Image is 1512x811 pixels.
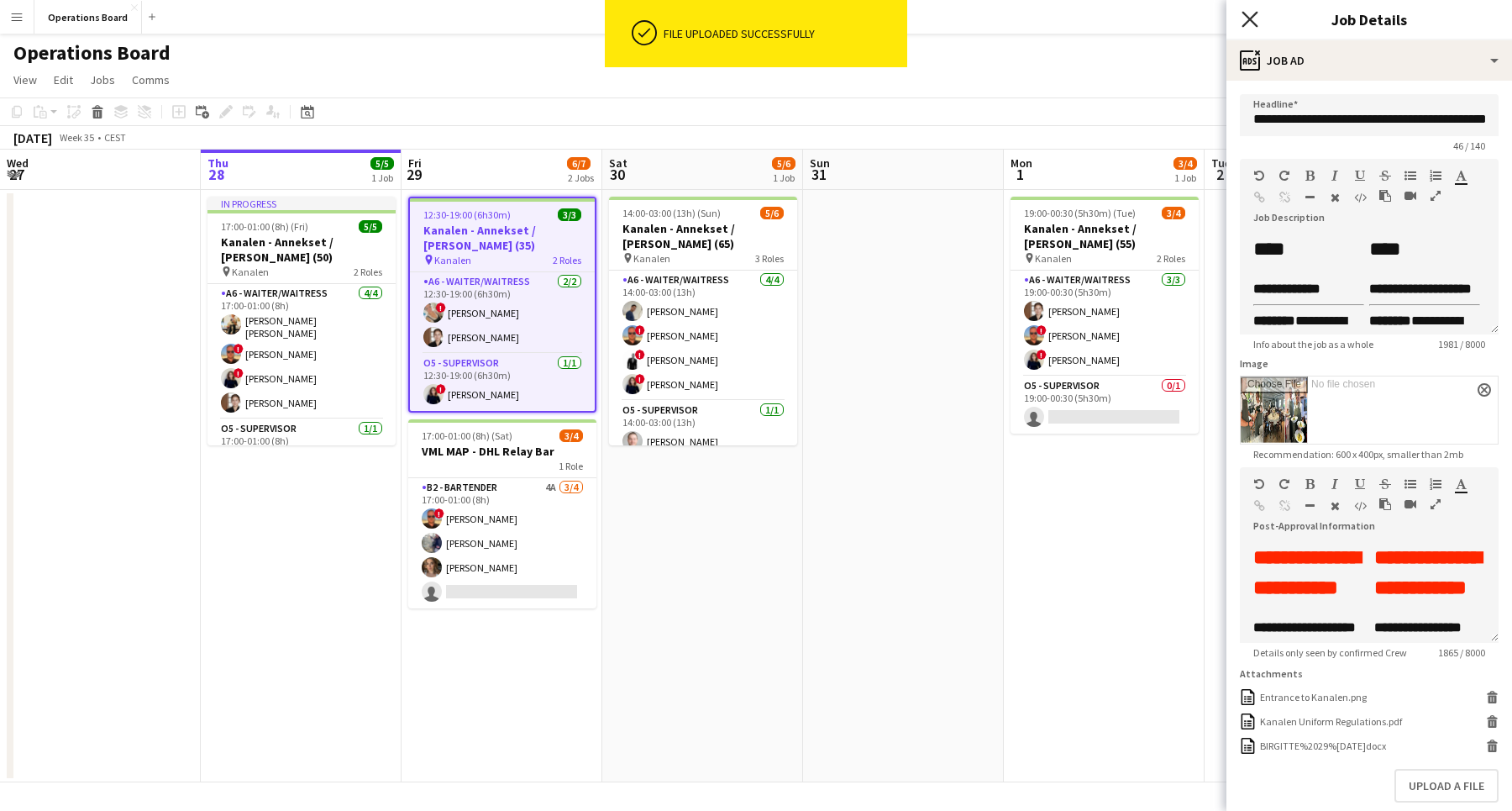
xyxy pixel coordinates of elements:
[1329,477,1341,491] button: Italic
[1430,498,1441,511] button: Fullscreen
[1379,189,1391,203] button: Paste as plain text
[553,254,581,266] span: 2 Roles
[773,171,795,184] div: 1 Job
[1157,252,1185,265] span: 2 Roles
[1304,191,1315,204] button: Horizontal Line
[406,165,422,184] span: 29
[1404,169,1416,182] button: Unordered List
[90,72,115,87] span: Jobs
[1011,197,1199,434] app-job-card: 19:00-00:30 (5h30m) (Tue)3/4Kanalen - Annekset / [PERSON_NAME] (55) Kanalen2 RolesA6 - WAITER/WAI...
[207,197,396,445] app-job-card: In progress17:00-01:00 (8h) (Fri)5/5Kanalen - Annekset / [PERSON_NAME] (50) Kanalen2 RolesA6 - WA...
[1430,169,1441,182] button: Ordered List
[1240,448,1477,461] span: Recommendation: 600 x 400px, smaller than 2mb
[635,374,645,384] span: !
[1278,477,1290,491] button: Redo
[434,254,471,266] span: Kanalen
[1329,499,1341,513] button: Clear Formatting
[609,401,797,458] app-card-role: O5 - SUPERVISOR1/114:00-03:00 (13h)[PERSON_NAME]
[207,419,396,477] app-card-role: O5 - SUPERVISOR1/117:00-01:00 (8h)
[1354,191,1366,204] button: HTML Code
[1440,140,1499,152] span: 46 / 140
[1024,207,1136,219] span: 19:00-00:30 (5h30m) (Tue)
[609,271,797,401] app-card-role: A6 - WAITER/WAITRESS4/414:00-03:00 (13h)[PERSON_NAME]![PERSON_NAME]![PERSON_NAME]![PERSON_NAME]
[1260,740,1386,752] div: BIRGITTE%2029%20AUG.docx
[1260,691,1367,703] div: Entrance to Kanalen.png
[810,155,830,171] span: Sun
[1162,207,1185,219] span: 3/4
[83,69,122,91] a: Jobs
[7,155,29,171] span: Wed
[635,325,645,335] span: !
[609,197,797,445] app-job-card: 14:00-03:00 (13h) (Sun)5/6Kanalen - Annekset / [PERSON_NAME] (65) Kanalen3 RolesA6 - WAITER/WAITR...
[55,131,97,144] span: Week 35
[1226,8,1512,30] h3: Job Details
[568,171,594,184] div: 2 Jobs
[1209,165,1231,184] span: 2
[1011,155,1032,171] span: Mon
[558,208,581,221] span: 3/3
[436,303,446,313] span: !
[408,197,596,413] app-job-card: 12:30-19:00 (6h30m)3/3Kanalen - Annekset / [PERSON_NAME] (35) Kanalen2 RolesA6 - WAITER/WAITRESS2...
[1011,377,1199,434] app-card-role: O5 - SUPERVISOR0/119:00-00:30 (5h30m)
[1008,165,1032,184] span: 1
[1455,477,1467,491] button: Text Color
[635,350,645,360] span: !
[1354,499,1366,513] button: HTML Code
[1304,169,1315,182] button: Bold
[423,208,511,221] span: 12:30-19:00 (6h30m)
[104,131,126,144] div: CEST
[1226,40,1512,81] div: Job Ad
[1304,477,1315,491] button: Bold
[54,72,73,87] span: Edit
[664,26,900,41] div: File uploaded successfully
[1253,477,1265,491] button: Undo
[807,165,830,184] span: 31
[1455,169,1467,182] button: Text Color
[410,223,595,253] h3: Kanalen - Annekset / [PERSON_NAME] (35)
[125,69,176,91] a: Comms
[1011,221,1199,251] h3: Kanalen - Annekset / [PERSON_NAME] (55)
[1304,499,1315,513] button: Horizontal Line
[1404,189,1416,203] button: Insert video
[410,354,595,411] app-card-role: O5 - SUPERVISOR1/112:30-19:00 (6h30m)![PERSON_NAME]
[207,234,396,265] h3: Kanalen - Annekset / [PERSON_NAME] (50)
[633,252,670,265] span: Kanalen
[559,429,583,442] span: 3/4
[422,429,512,442] span: 17:00-01:00 (8h) (Sat)
[408,478,596,608] app-card-role: B2 - BARTENDER4A3/417:00-01:00 (8h)![PERSON_NAME][PERSON_NAME][PERSON_NAME]
[1379,498,1391,511] button: Paste as plain text
[232,266,269,278] span: Kanalen
[13,129,52,146] div: [DATE]
[234,344,244,354] span: !
[207,155,228,171] span: Thu
[1260,715,1402,728] div: Kanalen Uniform Regulations.pdf
[221,220,308,233] span: 17:00-01:00 (8h) (Fri)
[13,40,171,66] h1: Operations Board
[1329,191,1341,204] button: Clear Formatting
[1404,498,1416,511] button: Insert video
[4,165,29,184] span: 27
[1379,477,1391,491] button: Strikethrough
[1430,477,1441,491] button: Ordered List
[408,444,596,459] h3: VML MAP - DHL Relay Bar
[359,220,382,233] span: 5/5
[408,155,422,171] span: Fri
[1211,155,1231,171] span: Tue
[132,72,170,87] span: Comms
[567,157,591,170] span: 6/7
[772,157,795,170] span: 5/6
[1240,667,1303,680] label: Attachments
[408,419,596,608] app-job-card: 17:00-01:00 (8h) (Sat)3/4VML MAP - DHL Relay Bar1 RoleB2 - BARTENDER4A3/417:00-01:00 (8h)![PERSON...
[1011,271,1199,377] app-card-role: A6 - WAITER/WAITRESS3/319:00-00:30 (5h30m)[PERSON_NAME]![PERSON_NAME]![PERSON_NAME]
[7,69,44,91] a: View
[1037,350,1047,360] span: !
[1354,169,1366,182] button: Underline
[47,69,80,91] a: Edit
[370,157,394,170] span: 5/5
[1404,477,1416,491] button: Unordered List
[1173,157,1197,170] span: 3/4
